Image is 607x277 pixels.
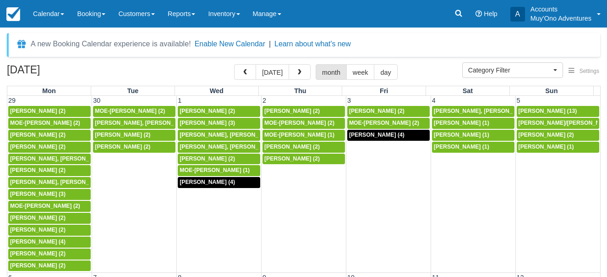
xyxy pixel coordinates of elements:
a: [PERSON_NAME] (1) [432,118,514,129]
span: [PERSON_NAME] (2) [95,132,150,138]
a: [PERSON_NAME], [PERSON_NAME] (2) [8,154,91,165]
span: [PERSON_NAME] (1) [434,144,489,150]
a: [PERSON_NAME] (2) [8,142,91,153]
button: Enable New Calendar [195,39,265,49]
a: [PERSON_NAME] (2) [8,106,91,117]
span: MOE-[PERSON_NAME] (2) [349,120,419,126]
a: MOE-[PERSON_NAME] (1) [178,165,260,176]
span: Tue [127,87,139,94]
span: [PERSON_NAME] (1) [434,132,489,138]
a: [PERSON_NAME] (1) [432,130,514,141]
span: MOE-[PERSON_NAME] (1) [264,132,334,138]
span: 1 [177,97,182,104]
div: A [510,7,525,22]
span: [PERSON_NAME] (2) [264,155,320,162]
span: Fri [380,87,388,94]
span: 30 [92,97,101,104]
span: Sun [545,87,558,94]
a: [PERSON_NAME] (2) [8,165,91,176]
h2: [DATE] [7,64,123,81]
span: [PERSON_NAME] (2) [264,144,320,150]
a: MOE-[PERSON_NAME] (2) [8,201,91,212]
button: day [374,64,397,80]
a: [PERSON_NAME] (2) [93,130,175,141]
span: Help [484,10,498,17]
a: [PERSON_NAME] (2) [262,142,345,153]
p: Accounts [530,5,591,14]
a: [PERSON_NAME], [PERSON_NAME], [PERSON_NAME], [PERSON_NAME] (4) [8,177,91,188]
a: [PERSON_NAME]/[PERSON_NAME]; [PERSON_NAME]/[PERSON_NAME] (2) [517,118,599,129]
span: [PERSON_NAME] (2) [349,108,405,114]
a: [PERSON_NAME] (2) [262,154,345,165]
button: week [346,64,375,80]
a: [PERSON_NAME] (2) [262,106,345,117]
div: A new Booking Calendar experience is available! [31,39,191,50]
a: [PERSON_NAME], [PERSON_NAME] (2) [178,142,260,153]
span: [PERSON_NAME] (3) [10,191,66,197]
span: [PERSON_NAME], [PERSON_NAME] (2) [180,132,285,138]
span: [PERSON_NAME] (2) [180,155,235,162]
button: month [316,64,347,80]
i: Help [476,11,482,17]
span: MOE-[PERSON_NAME] (1) [180,167,250,173]
span: | [269,40,271,48]
a: MOE-[PERSON_NAME] (2) [93,106,175,117]
span: [PERSON_NAME] (2) [10,108,66,114]
span: [PERSON_NAME] (2) [180,108,235,114]
span: Mon [42,87,56,94]
span: 29 [7,97,16,104]
span: [PERSON_NAME], [PERSON_NAME] (2) [95,120,200,126]
span: [PERSON_NAME] (4) [180,179,235,185]
a: [PERSON_NAME], [PERSON_NAME] (2) [93,118,175,129]
a: [PERSON_NAME] (2) [347,106,430,117]
a: [PERSON_NAME] (2) [93,142,175,153]
span: [PERSON_NAME] (13) [519,108,577,114]
a: [PERSON_NAME] (3) [178,118,260,129]
a: [PERSON_NAME] (2) [178,154,260,165]
span: [PERSON_NAME] (2) [95,144,150,150]
span: [PERSON_NAME] (2) [264,108,320,114]
span: Wed [210,87,224,94]
button: Settings [563,65,605,78]
a: MOE-[PERSON_NAME] (2) [347,118,430,129]
a: [PERSON_NAME] (2) [178,106,260,117]
span: Settings [580,68,599,74]
span: 5 [516,97,521,104]
span: [PERSON_NAME], [PERSON_NAME] (2) [434,108,539,114]
a: [PERSON_NAME] (1) [432,142,514,153]
span: Sat [463,87,473,94]
a: [PERSON_NAME] (2) [8,213,91,224]
span: [PERSON_NAME] (2) [10,262,66,269]
span: [PERSON_NAME] (2) [10,215,66,221]
a: [PERSON_NAME] (13) [517,106,599,117]
a: MOE-[PERSON_NAME] (2) [262,118,345,129]
span: [PERSON_NAME] (2) [10,250,66,257]
a: [PERSON_NAME] (2) [8,130,91,141]
span: [PERSON_NAME], [PERSON_NAME], [PERSON_NAME], [PERSON_NAME] (4) [10,179,216,185]
span: [PERSON_NAME], [PERSON_NAME] (2) [10,155,115,162]
a: [PERSON_NAME] (3) [8,189,91,200]
span: 4 [431,97,437,104]
span: MOE-[PERSON_NAME] (2) [264,120,334,126]
a: [PERSON_NAME], [PERSON_NAME] (2) [178,130,260,141]
span: MOE-[PERSON_NAME] (2) [10,203,80,209]
span: [PERSON_NAME] (4) [349,132,405,138]
span: [PERSON_NAME] (4) [10,238,66,245]
a: [PERSON_NAME] (2) [8,260,91,271]
span: Thu [294,87,306,94]
a: [PERSON_NAME] (4) [347,130,430,141]
button: Category Filter [462,62,563,78]
span: [PERSON_NAME] (1) [519,144,574,150]
a: [PERSON_NAME] (2) [8,225,91,236]
span: MOE-[PERSON_NAME] (2) [10,120,80,126]
a: [PERSON_NAME] (4) [8,237,91,248]
p: Muy'Ono Adventures [530,14,591,23]
span: 2 [262,97,267,104]
span: [PERSON_NAME] (2) [519,132,574,138]
button: [DATE] [256,64,289,80]
span: 3 [346,97,352,104]
a: MOE-[PERSON_NAME] (2) [8,118,91,129]
span: [PERSON_NAME] (2) [10,132,66,138]
a: [PERSON_NAME] (2) [517,130,599,141]
span: [PERSON_NAME] (2) [10,144,66,150]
